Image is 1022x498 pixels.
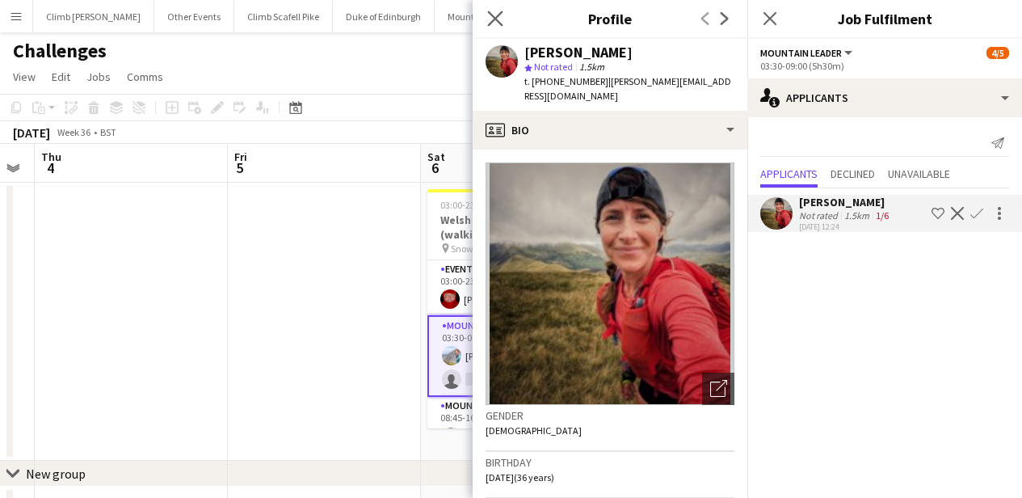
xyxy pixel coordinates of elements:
button: Climb Scafell Pike [234,1,333,32]
span: Comms [127,70,163,84]
h1: Challenges [13,39,107,63]
span: Mountain Leader [760,47,842,59]
button: Mountain Leader [760,47,855,59]
a: Comms [120,66,170,87]
span: Not rated [534,61,573,73]
button: Other Events [154,1,234,32]
span: View [13,70,36,84]
div: 03:30-09:00 (5h30m) [760,60,1009,72]
app-skills-label: 1/6 [876,209,889,222]
a: Edit [45,66,77,87]
h3: Gender [486,408,734,423]
div: Not rated [799,209,841,222]
app-card-role: Mountain Leader1/108:45-16:00 (7h15m) [427,397,608,452]
span: 4 [39,158,61,177]
span: Fri [234,150,247,164]
h3: Welsh 3000s - Open Group (walking) -T25Q2CH-9865 [427,213,608,242]
span: | [PERSON_NAME][EMAIL_ADDRESS][DOMAIN_NAME] [524,75,731,102]
h3: Job Fulfilment [747,8,1022,29]
span: 5 [232,158,247,177]
span: [DATE] (36 years) [486,471,554,483]
div: [PERSON_NAME] [524,45,633,60]
div: Open photos pop-in [702,373,734,405]
span: 4/5 [986,47,1009,59]
img: Crew avatar or photo [486,162,734,405]
div: Applicants [747,78,1022,117]
span: t. [PHONE_NUMBER] [524,75,608,87]
div: [DATE] 12:24 [799,222,892,232]
button: Climb [PERSON_NAME] [33,1,154,32]
app-card-role: Event Team Coordinator1/103:00-23:00 (20h)[PERSON_NAME] [427,260,608,315]
a: Jobs [80,66,117,87]
span: Applicants [760,168,818,179]
span: Thu [41,150,61,164]
h3: Profile [473,8,747,29]
div: New group [26,466,86,482]
span: Unavailable [888,168,950,179]
span: Snowdonia [451,243,498,255]
div: BST [100,126,116,138]
span: 03:00-23:00 (20h) [440,199,511,211]
div: Bio [473,111,747,150]
button: Mountain Training [435,1,538,32]
span: Week 36 [53,126,94,138]
h3: Birthday [486,455,734,470]
span: 1.5km [576,61,608,73]
span: Jobs [86,70,111,84]
span: Sat [427,150,445,164]
div: 1.5km [841,209,873,222]
span: 6 [425,158,445,177]
span: Edit [52,70,70,84]
div: [PERSON_NAME] [799,195,892,209]
app-job-card: 03:00-23:00 (20h)4/5Welsh 3000s - Open Group (walking) -T25Q2CH-9865 Snowdonia4 RolesEvent Team C... [427,189,608,428]
button: Duke of Edinburgh [333,1,435,32]
div: [DATE] [13,124,50,141]
span: Declined [831,168,875,179]
span: [DEMOGRAPHIC_DATA] [486,424,582,437]
app-card-role: Mountain Leader1A1/203:30-09:00 (5h30m)[PERSON_NAME] [427,315,608,397]
a: View [6,66,42,87]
